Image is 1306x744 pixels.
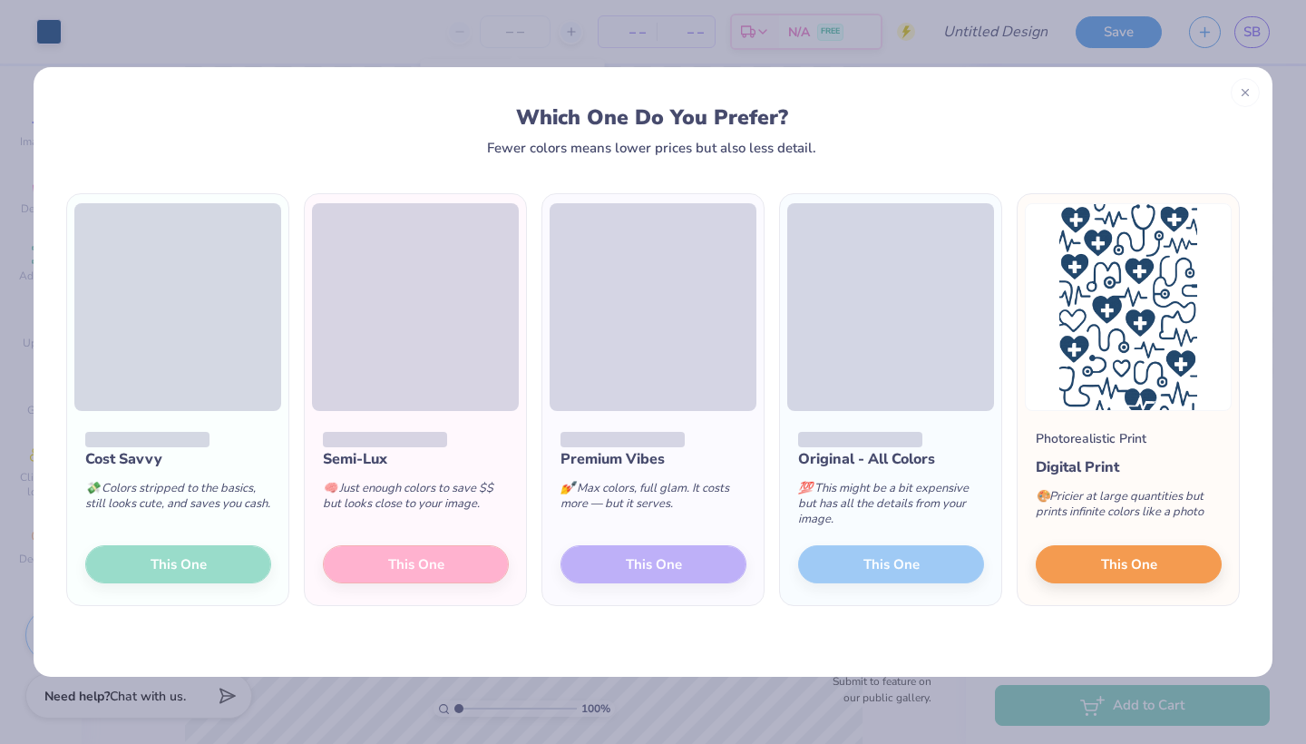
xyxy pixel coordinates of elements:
div: Semi-Lux [323,448,509,470]
div: Fewer colors means lower prices but also less detail. [487,141,816,155]
div: This might be a bit expensive but has all the details from your image. [798,470,984,545]
div: Pricier at large quantities but prints infinite colors like a photo [1036,478,1222,538]
span: This One [1101,554,1157,575]
div: Original - All Colors [798,448,984,470]
button: This One [1036,545,1222,583]
div: Digital Print [1036,456,1222,478]
div: Premium Vibes [560,448,746,470]
div: Max colors, full glam. It costs more — but it serves. [560,470,746,530]
div: Colors stripped to the basics, still looks cute, and saves you cash. [85,470,271,530]
span: 💅 [560,480,575,496]
span: 🎨 [1036,488,1050,504]
span: 💯 [798,480,813,496]
div: Which One Do You Prefer? [83,105,1222,130]
div: Just enough colors to save $$ but looks close to your image. [323,470,509,530]
div: Photorealistic Print [1036,429,1146,448]
div: Cost Savvy [85,448,271,470]
img: Photorealistic preview [1025,203,1232,411]
span: 🧠 [323,480,337,496]
span: 💸 [85,480,100,496]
